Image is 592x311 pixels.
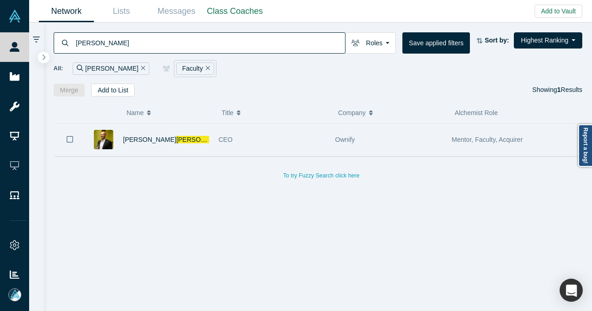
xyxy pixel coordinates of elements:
[557,86,561,93] strong: 1
[54,84,85,97] button: Merge
[126,103,143,122] span: Name
[557,86,582,93] span: Results
[73,62,149,75] div: [PERSON_NAME]
[203,63,210,74] button: Remove Filter
[123,136,229,143] a: [PERSON_NAME][PERSON_NAME]
[335,136,355,143] span: Ownify
[455,109,498,116] span: Alchemist Role
[75,32,345,54] input: Search by name, title, company, summary, expertise, investment criteria or topics of focus
[55,123,84,156] button: Bookmark
[8,10,21,23] img: Alchemist Vault Logo
[138,63,145,74] button: Remove Filter
[402,32,470,54] button: Save applied filters
[277,170,366,182] button: To try Fuzzy Search click here
[222,103,234,122] span: Title
[8,288,21,301] img: Mia Scott's Account
[54,64,63,73] span: All:
[94,130,113,149] img: Frank Rohde's Profile Image
[39,0,94,22] a: Network
[204,0,266,22] a: Class Coaches
[149,0,204,22] a: Messages
[338,103,445,122] button: Company
[222,103,328,122] button: Title
[452,136,523,143] span: Mentor, Faculty, Acquirer
[485,37,509,44] strong: Sort by:
[219,136,233,143] span: CEO
[176,136,229,143] span: [PERSON_NAME]
[535,5,582,18] button: Add to Vault
[578,124,592,167] a: Report a bug!
[176,62,214,75] div: Faculty
[123,136,176,143] span: [PERSON_NAME]
[532,84,582,97] div: Showing
[126,103,212,122] button: Name
[345,32,396,54] button: Roles
[514,32,582,49] button: Highest Ranking
[91,84,135,97] button: Add to List
[94,0,149,22] a: Lists
[338,103,366,122] span: Company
